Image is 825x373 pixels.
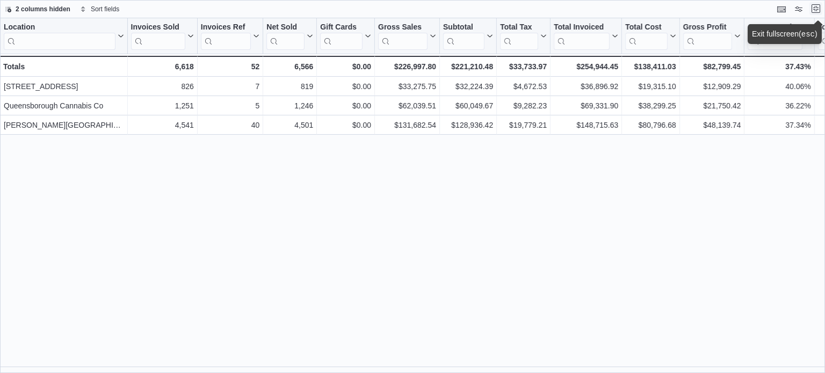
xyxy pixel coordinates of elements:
div: 826 [131,80,194,93]
button: Sort fields [76,3,124,16]
button: Location [4,23,124,50]
div: $21,750.42 [683,99,741,112]
div: $0.00 [320,99,371,112]
div: [PERSON_NAME][GEOGRAPHIC_DATA] [4,119,124,131]
div: $19,315.10 [625,80,676,93]
div: $69,331.90 [554,99,618,112]
div: Total Invoiced [554,23,610,33]
div: 52 [201,60,259,73]
div: 6,618 [131,60,194,73]
button: Total Invoiced [554,23,618,50]
div: Net Sold [266,23,305,50]
button: Total Tax [500,23,547,50]
div: $33,275.75 [378,80,436,93]
div: $12,909.29 [683,80,741,93]
span: Sort fields [91,5,119,13]
div: Total Cost [625,23,667,33]
div: $36,896.92 [554,80,618,93]
button: Gift Cards [320,23,371,50]
div: $38,299.25 [625,99,676,112]
div: $128,936.42 [443,119,493,131]
button: Gross Profit [683,23,741,50]
div: $32,224.39 [443,80,493,93]
div: $80,796.68 [625,119,676,131]
div: $226,997.80 [378,60,436,73]
button: Display options [792,3,805,16]
div: 36.22% [748,99,810,112]
div: Total Cost [625,23,667,50]
div: Invoices Ref [201,23,251,50]
div: $0.00 [320,80,371,93]
div: $48,139.74 [683,119,741,131]
div: 37.34% [748,119,810,131]
div: 7 [201,80,259,93]
div: 1,251 [131,99,194,112]
div: $60,049.67 [443,99,493,112]
div: $9,282.23 [500,99,547,112]
div: [STREET_ADDRESS] [4,80,124,93]
div: Gross Margin [748,23,802,33]
div: 4,541 [131,119,194,131]
div: Gross Profit [683,23,733,33]
div: Total Tax [500,23,538,33]
div: $33,733.97 [500,60,547,73]
div: $131,682.54 [378,119,436,131]
div: $138,411.03 [625,60,676,73]
div: $0.00 [320,60,371,73]
div: $0.00 [320,119,371,131]
div: $82,799.45 [683,60,741,73]
button: Net Sold [266,23,313,50]
button: Gross Margin [748,23,810,50]
div: 5 [201,99,259,112]
div: 4,501 [266,119,313,131]
div: Location [4,23,115,50]
div: $148,715.63 [554,119,618,131]
div: Gross Sales [378,23,428,33]
button: Gross Sales [378,23,436,50]
button: Invoices Ref [201,23,259,50]
div: $254,944.45 [554,60,618,73]
div: Subtotal [443,23,484,33]
div: Gift Card Sales [320,23,363,50]
div: $19,779.21 [500,119,547,131]
div: Total Tax [500,23,538,50]
div: Gross Sales [378,23,428,50]
div: Invoices Sold [131,23,185,33]
div: Subtotal [443,23,484,50]
div: Invoices Ref [201,23,251,33]
div: Total Invoiced [554,23,610,50]
div: 37.43% [748,60,810,73]
button: Subtotal [443,23,493,50]
div: 40 [201,119,259,131]
div: 6,566 [266,60,313,73]
div: Gift Cards [320,23,363,33]
span: 2 columns hidden [16,5,70,13]
button: Keyboard shortcuts [775,3,788,16]
div: $62,039.51 [378,99,436,112]
div: Gross Margin [748,23,802,50]
div: Location [4,23,115,33]
div: Totals [3,60,124,73]
button: Invoices Sold [131,23,194,50]
div: Invoices Sold [131,23,185,50]
button: Total Cost [625,23,676,50]
button: Exit fullscreen [809,2,822,15]
div: $221,210.48 [443,60,493,73]
div: 1,246 [266,99,313,112]
div: Exit fullscreen ( ) [752,28,817,40]
div: Queensborough Cannabis Co [4,99,124,112]
div: 40.06% [748,80,810,93]
button: 2 columns hidden [1,3,75,16]
kbd: esc [801,30,815,39]
div: Gross Profit [683,23,733,50]
div: 819 [266,80,313,93]
div: $4,672.53 [500,80,547,93]
div: Net Sold [266,23,305,33]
